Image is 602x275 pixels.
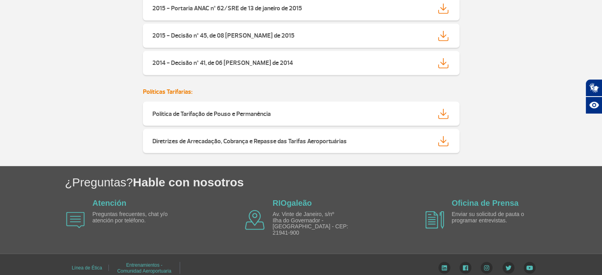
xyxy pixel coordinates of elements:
[452,199,518,207] a: Oficina de Prensa
[524,262,536,274] img: YouTube
[273,199,312,207] a: RIOgaleão
[93,199,127,207] a: Atención
[585,79,602,114] div: Plugin de acessibilidade da Hand Talk.
[502,262,515,274] img: Twitter
[143,24,460,48] a: 2015 - Decisão nº 45, de 08 [PERSON_NAME] de 2015
[152,110,271,118] strong: Política de Tarifação de Pouso e Permanência
[438,262,450,274] img: LinkedIn
[452,211,543,224] p: Enviar su solicitud de pauta o programar entrevistas.
[585,79,602,97] button: Abrir tradutor de língua de sinais.
[143,51,460,75] a: 2014 - Decisão nº 41, de 06 [PERSON_NAME] de 2014
[133,176,244,189] span: Hable con nosotros
[425,211,444,229] img: airplane icon
[152,137,347,145] strong: Diretrizes de Arrecadação, Cobrança e Repasse das Tarifas Aeroportuárias
[143,129,460,153] a: Diretrizes de Arrecadação, Cobrança e Repasse das Tarifas Aeroportuárias
[585,97,602,114] button: Abrir recursos assistivos.
[245,210,265,230] img: airplane icon
[152,59,293,67] strong: 2014 - Decisão nº 41, de 06 [PERSON_NAME] de 2014
[152,4,302,12] strong: 2015 - Portaria ANAC nº 62/SRE de 13 de janeiro de 2015
[460,262,471,274] img: Facebook
[65,174,602,190] h1: ¿Preguntas?
[143,88,460,96] h6: Políticas Tarifarias:
[93,211,184,224] p: Preguntas frecuentes, chat y/o atención por teléfono.
[480,262,493,274] img: Instagram
[143,102,460,126] a: Política de Tarifação de Pouso e Permanência
[152,32,294,40] strong: 2015 - Decisão nº 45, de 08 [PERSON_NAME] de 2015
[72,262,102,273] a: Línea de Ética
[273,211,364,236] p: Av. Vinte de Janeiro, s/nº Ilha do Governador - [GEOGRAPHIC_DATA] - CEP: 21941-900
[66,212,85,228] img: airplane icon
